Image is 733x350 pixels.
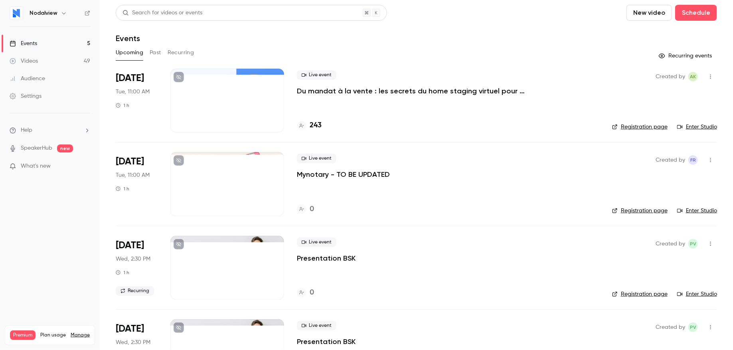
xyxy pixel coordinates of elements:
[690,72,696,81] span: AK
[688,239,698,249] span: Paul Vérine
[71,332,90,338] a: Manage
[21,162,51,170] span: What's new
[21,126,32,134] span: Help
[116,255,150,263] span: Wed, 2:30 PM
[310,120,322,131] h4: 243
[690,322,696,332] span: PV
[57,144,73,152] span: new
[688,322,698,332] span: Paul Vérine
[116,171,150,179] span: Tue, 11:00 AM
[297,204,314,215] a: 0
[10,330,36,340] span: Premium
[21,144,52,152] a: SpeakerHub
[688,155,698,165] span: Florence Robert
[297,154,336,163] span: Live event
[688,72,698,81] span: Alexandre Kinapenne
[116,72,144,85] span: [DATE]
[116,186,129,192] div: 1 h
[677,207,717,215] a: Enter Studio
[81,163,90,170] iframe: Noticeable Trigger
[656,72,685,81] span: Created by
[675,5,717,21] button: Schedule
[656,322,685,332] span: Created by
[310,204,314,215] h4: 0
[297,321,336,330] span: Live event
[116,286,154,296] span: Recurring
[297,86,536,96] a: Du mandat à la vente : les secrets du home staging virtuel pour déclencher le coup de cœur
[297,120,322,131] a: 243
[297,170,390,179] a: Mynotary - TO BE UPDATED
[116,236,158,300] div: Jul 29 Wed, 2:30 PM (Europe/Paris)
[297,70,336,80] span: Live event
[656,155,685,165] span: Created by
[10,57,38,65] div: Videos
[10,92,41,100] div: Settings
[690,155,696,165] span: FR
[116,155,144,168] span: [DATE]
[122,9,202,17] div: Search for videos or events
[677,290,717,298] a: Enter Studio
[116,338,150,346] span: Wed, 2:30 PM
[168,46,194,59] button: Recurring
[116,322,144,335] span: [DATE]
[612,207,668,215] a: Registration page
[612,123,668,131] a: Registration page
[655,49,717,62] button: Recurring events
[297,253,356,263] a: Presentation BSK
[297,237,336,247] span: Live event
[612,290,668,298] a: Registration page
[116,69,158,132] div: Sep 16 Tue, 11:00 AM (Europe/Brussels)
[10,126,90,134] li: help-dropdown-opener
[116,152,158,216] div: Oct 21 Tue, 11:00 AM (Europe/Brussels)
[116,102,129,109] div: 1 h
[310,287,314,298] h4: 0
[40,332,66,338] span: Plan usage
[116,269,129,276] div: 1 h
[656,239,685,249] span: Created by
[30,9,57,17] h6: Nodalview
[10,75,45,83] div: Audience
[690,239,696,249] span: PV
[116,46,143,59] button: Upcoming
[116,88,150,96] span: Tue, 11:00 AM
[10,7,23,20] img: Nodalview
[116,34,140,43] h1: Events
[626,5,672,21] button: New video
[297,287,314,298] a: 0
[10,40,37,47] div: Events
[297,337,356,346] a: Presentation BSK
[150,46,161,59] button: Past
[677,123,717,131] a: Enter Studio
[116,239,144,252] span: [DATE]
